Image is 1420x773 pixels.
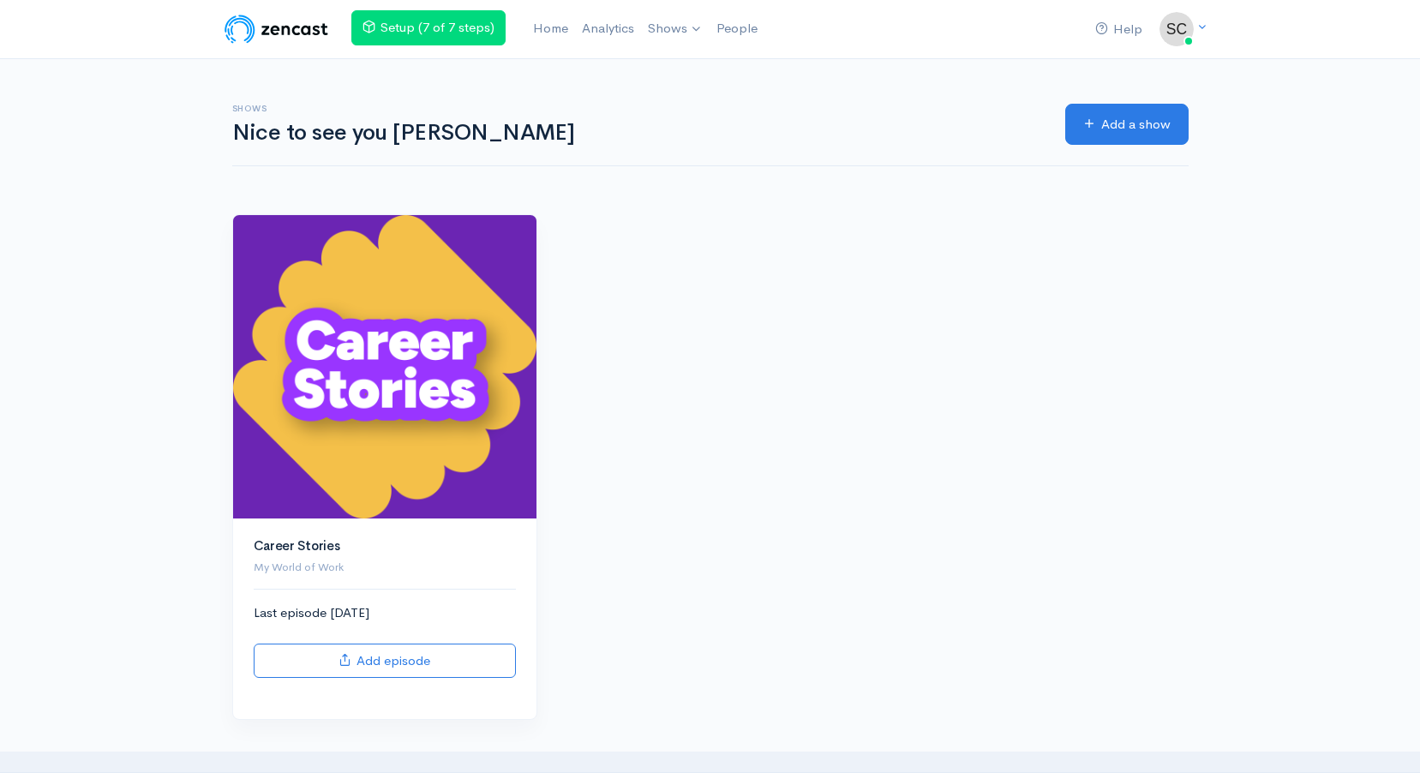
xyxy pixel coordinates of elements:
[1159,12,1194,46] img: ...
[526,10,575,47] a: Home
[232,121,1045,146] h1: Nice to see you [PERSON_NAME]
[1088,11,1149,48] a: Help
[575,10,641,47] a: Analytics
[710,10,764,47] a: People
[254,537,340,554] a: Career Stories
[233,215,536,518] img: Career Stories
[254,603,516,678] div: Last episode [DATE]
[222,12,331,46] img: ZenCast Logo
[254,559,516,576] p: My World of Work
[351,10,506,45] a: Setup (7 of 7 steps)
[254,644,516,679] a: Add episode
[641,10,710,48] a: Shows
[232,104,1045,113] h6: Shows
[1065,104,1189,146] a: Add a show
